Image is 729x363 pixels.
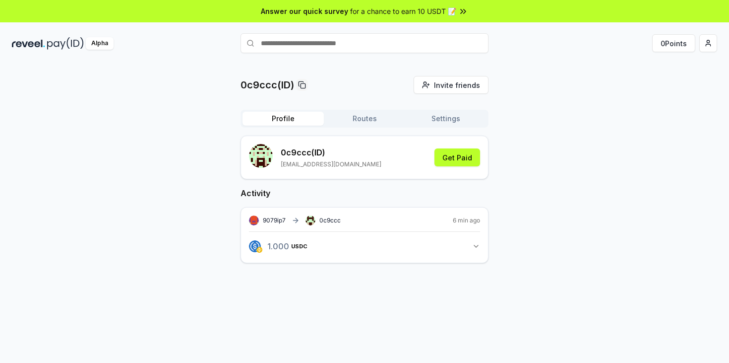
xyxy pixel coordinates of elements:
span: 6 min ago [453,217,480,224]
span: for a chance to earn 10 USDT 📝 [350,6,456,16]
div: Alpha [86,37,114,50]
p: [EMAIL_ADDRESS][DOMAIN_NAME] [281,160,381,168]
button: 0Points [652,34,695,52]
p: 0c9ccc(ID) [241,78,294,92]
span: Invite friends [434,80,480,90]
h2: Activity [241,187,488,199]
img: pay_id [47,37,84,50]
span: Answer our quick survey [261,6,348,16]
button: Routes [324,112,405,126]
button: Invite friends [414,76,488,94]
button: 1.000USDC [249,238,480,255]
button: Profile [243,112,324,126]
span: 9079ip7 [263,217,286,224]
span: USDC [291,243,307,249]
img: logo.png [249,240,261,252]
span: 0c9ccc [319,217,341,224]
img: logo.png [256,247,262,253]
button: Get Paid [434,148,480,166]
p: 0c9ccc (ID) [281,146,381,158]
img: reveel_dark [12,37,45,50]
button: Settings [405,112,486,126]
